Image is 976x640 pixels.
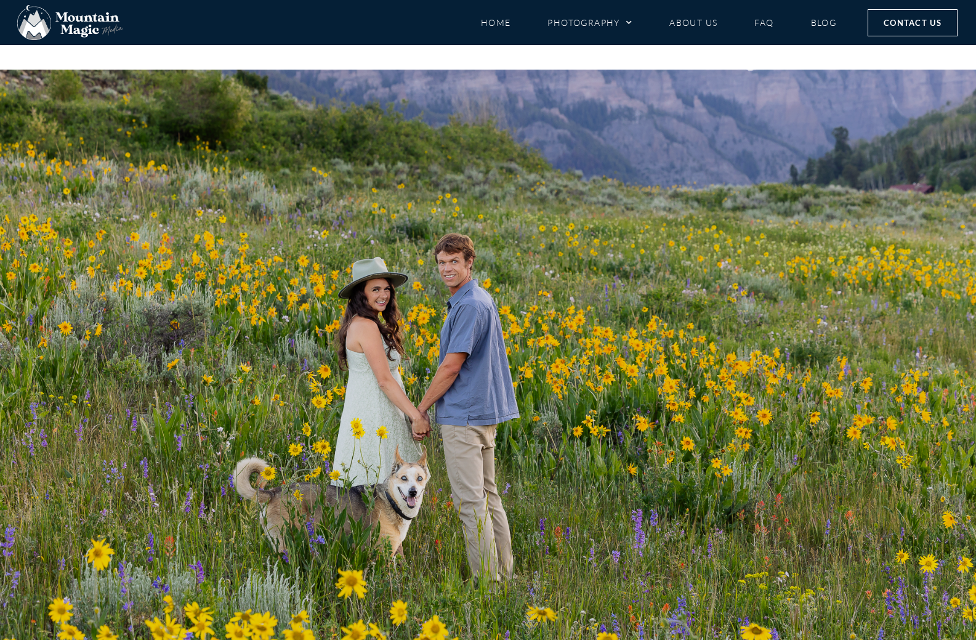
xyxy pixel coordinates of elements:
[811,12,837,33] a: Blog
[17,5,123,41] img: Mountain Magic Media photography logo Crested Butte Photographer
[547,12,632,33] a: Photography
[669,12,717,33] a: About Us
[754,12,773,33] a: FAQ
[868,9,958,36] a: Contact Us
[481,12,511,33] a: Home
[884,16,942,30] span: Contact Us
[481,12,837,33] nav: Menu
